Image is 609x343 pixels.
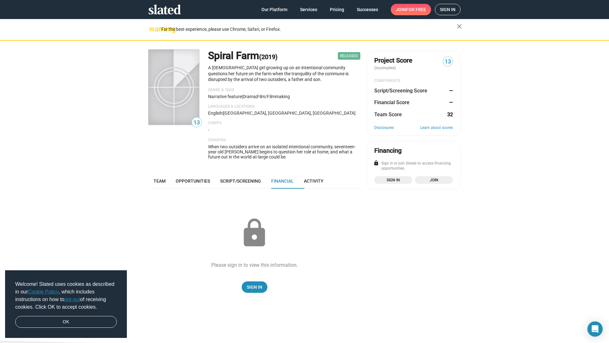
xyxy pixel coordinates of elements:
[222,111,223,116] span: |
[208,111,222,116] span: English
[357,4,378,15] span: Successes
[176,178,210,184] span: Opportunities
[447,87,453,94] dd: —
[440,4,455,15] span: Sign in
[239,217,270,249] mat-icon: lock
[271,178,294,184] span: Financial
[247,281,262,293] span: Sign In
[261,4,287,15] span: Our Platform
[299,173,329,189] a: Activity
[171,173,215,189] a: Opportunities
[374,176,412,184] a: Sign in
[420,125,453,131] a: Learn about scores
[300,4,317,15] span: Services
[266,173,299,189] a: Financial
[373,160,379,166] mat-icon: lock
[352,4,383,15] a: Successes
[215,173,266,189] a: Script/Screening
[208,138,360,143] p: Synopsis
[374,111,402,118] dt: Team Score
[208,121,360,126] p: Comps
[208,65,360,83] p: A [DEMOGRAPHIC_DATA] girl growing up on an intentional community questions her future on the farm...
[15,316,117,328] a: dismiss cookie message
[338,52,360,60] span: Released
[330,4,344,15] span: Pricing
[295,4,322,15] a: Services
[374,146,402,155] div: Financing
[208,144,356,159] span: When two outsiders arrive on an isolated intentional community, seventeen-year old [PERSON_NAME] ...
[256,94,257,99] span: |
[28,289,59,294] a: Cookie Policy
[259,53,278,61] span: (2019)
[374,78,453,84] div: COMPONENTS
[587,321,603,337] div: Open Intercom Messenger
[243,94,256,99] span: Drama
[208,88,360,93] p: Genre & Tags
[435,4,461,15] a: Sign in
[5,270,127,338] div: cookieconsent
[455,23,463,30] mat-icon: close
[325,4,349,15] a: Pricing
[447,111,453,118] dd: 32
[374,56,412,65] span: Project Score
[378,177,409,183] span: Sign in
[223,111,356,116] span: [GEOGRAPHIC_DATA], [GEOGRAPHIC_DATA], [GEOGRAPHIC_DATA]
[208,127,360,133] p: -
[374,161,453,171] div: Sign in or join Slated to access financing opportunities.
[396,4,426,15] span: Join
[447,99,453,106] dd: —
[374,87,427,94] dt: Script/Screening Score
[374,66,397,70] span: (incomplete)
[374,125,394,131] a: Disclosures
[419,177,449,183] span: Join
[256,4,292,15] a: Our Platform
[374,99,409,106] dt: Financial Score
[154,178,166,184] span: Team
[192,118,201,127] span: 13
[148,173,171,189] a: Team
[257,94,290,99] span: film/filmmaking
[443,57,453,66] span: 13
[391,4,431,15] a: Joinfor free
[208,49,278,63] h1: Spiral Farm
[242,281,267,293] a: Sign In
[149,25,157,33] mat-icon: warning
[64,297,80,302] a: opt-out
[208,104,360,109] p: Languages & Locations
[211,262,298,268] div: Please sign in to view this information.
[415,176,453,184] a: Join
[15,280,117,311] span: Welcome! Slated uses cookies as described in our , which includes instructions on how to of recei...
[161,25,457,34] div: For the best experience, please use Chrome, Safari, or Firefox.
[242,94,243,99] span: |
[208,94,242,99] span: Narrative feature
[406,4,426,15] span: for free
[220,178,261,184] span: Script/Screening
[304,178,324,184] span: Activity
